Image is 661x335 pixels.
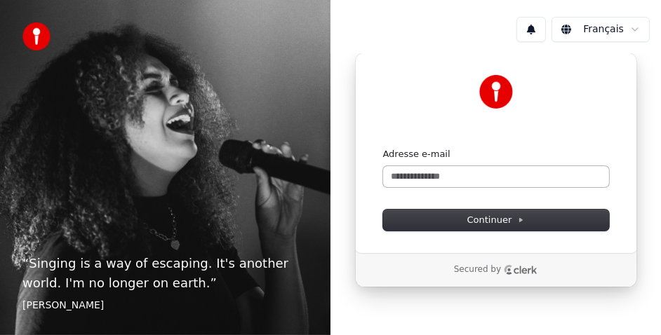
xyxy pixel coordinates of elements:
img: Youka [479,75,513,109]
a: Clerk logo [504,265,538,275]
button: Continuer [383,210,609,231]
label: Adresse e-mail [383,148,450,160]
span: Continuer [467,214,525,226]
p: Secured by [454,264,501,275]
p: “ Singing is a way of escaping. It's another world. I'm no longer on earth. ” [22,254,308,293]
footer: [PERSON_NAME] [22,299,308,313]
img: youka [22,22,51,50]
